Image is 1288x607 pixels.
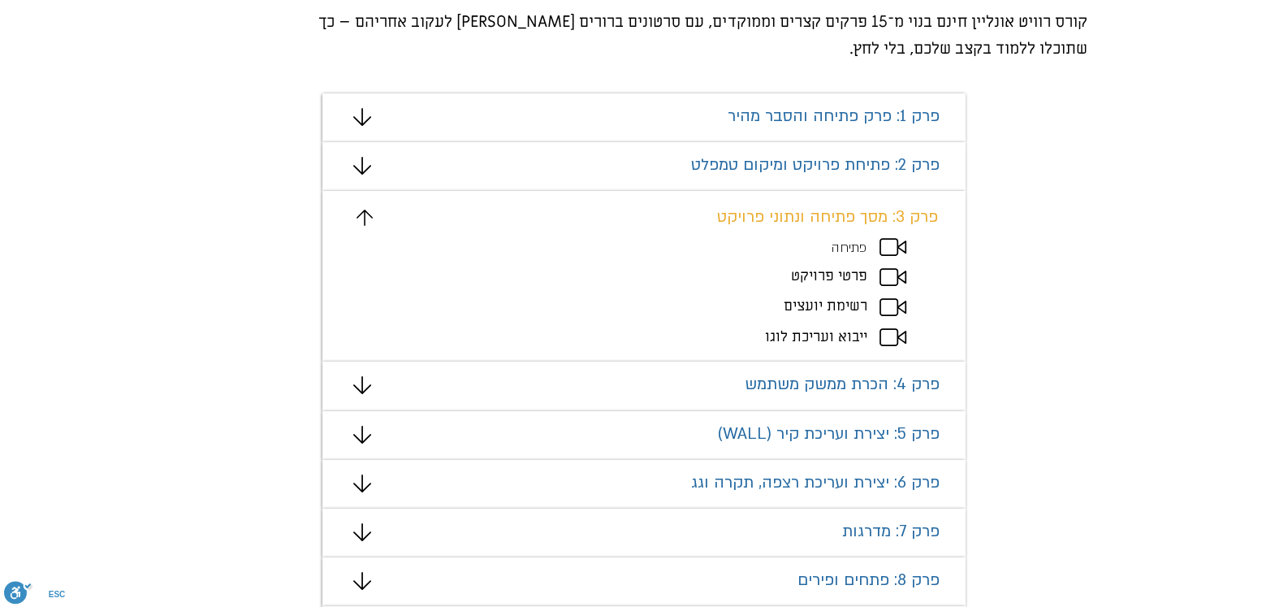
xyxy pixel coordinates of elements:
span: פתיחה [832,239,867,257]
span: פרק 8: פתחים ופירים [797,570,940,591]
div: מצגת [322,93,966,142]
span: רשימת יועצים [784,297,867,315]
span: פרק 3: מסך פתיחה ונתוני פרויקט [717,206,938,228]
span: פרק 7: מדרגות [842,521,940,542]
div: מצגת [322,411,966,460]
div: מצגת [322,142,966,191]
div: מצגת [322,362,966,410]
span: פרטי פרויקט [791,267,867,285]
span: פרק 1: פרק פתיחה והסבר מהיר [728,106,940,127]
span: פרק 4: הכרת ממשק משתמש [745,374,940,395]
span: פרק 6: יצירת ועריכת רצפה, תקרה וגג [691,472,940,493]
div: מצגת [322,191,966,362]
div: מצגת [322,509,966,557]
span: ייבוא ועריכת לוגו [765,327,867,346]
div: מצגת [322,557,966,606]
span: פרק 5: יצירת ועריכת קיר (WALL) [717,423,940,444]
span: קורס רוויט אונליין חינם בנוי מ־15 פרקים קצרים וממוקדים, עם סרטונים ברורים [PERSON_NAME] לעקוב אחר... [318,11,1087,59]
span: פרק 2: פתיחת פרויקט ומיקום טמפלט [691,154,940,176]
div: מצגת [322,460,966,509]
